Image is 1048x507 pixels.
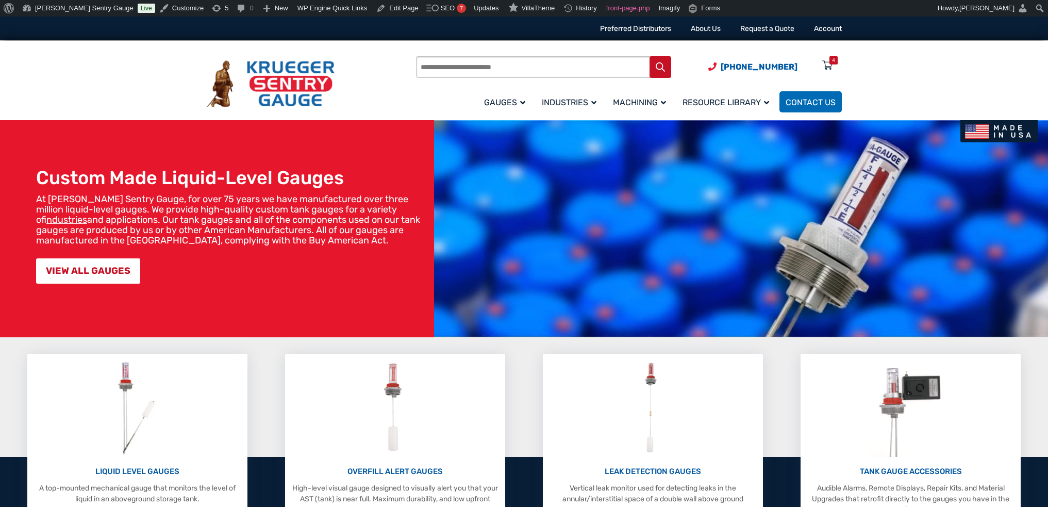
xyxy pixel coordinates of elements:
img: Made In USA [960,120,1038,142]
img: Overfill Alert Gauges [372,359,418,457]
img: bg_hero_bannerksentry [434,120,1048,337]
p: OVERFILL ALERT GAUGES [290,466,500,478]
p: A top-mounted mechanical gauge that monitors the level of liquid in an aboveground storage tank. [32,483,242,504]
a: Account [814,24,842,33]
span: Gauges [484,97,525,107]
p: TANK GAUGE ACCESSORIES [806,466,1016,478]
p: LEAK DETECTION GAUGES [548,466,758,478]
a: industries [46,214,87,225]
span: Contact Us [786,97,836,107]
a: Preferred Distributors [600,24,671,33]
a: Request a Quote [740,24,794,33]
span: Industries [542,97,596,107]
p: LIQUID LEVEL GAUGES [32,466,242,478]
img: Tank Gauge Accessories [869,359,952,457]
p: At [PERSON_NAME] Sentry Gauge, for over 75 years we have manufactured over three million liquid-l... [36,194,429,246]
a: Resource Library [676,90,779,114]
img: Liquid Level Gauges [110,359,164,457]
span: [PHONE_NUMBER] [721,62,797,72]
a: VIEW ALL GAUGES [36,258,140,284]
img: Leak Detection Gauges [633,359,673,457]
a: Gauges [478,90,536,114]
a: Industries [536,90,607,114]
h1: Custom Made Liquid-Level Gauges [36,167,429,189]
a: Contact Us [779,91,842,112]
img: Krueger Sentry Gauge [207,60,335,108]
div: 4 [832,56,835,64]
a: Machining [607,90,676,114]
a: Phone Number (920) 434-8860 [708,60,797,73]
span: Machining [613,97,666,107]
a: About Us [691,24,721,33]
span: Resource Library [683,97,769,107]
